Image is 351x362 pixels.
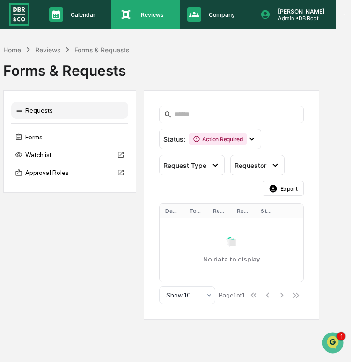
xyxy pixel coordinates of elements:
span: [PERSON_NAME] [29,152,76,160]
th: Request Type [207,204,231,218]
div: Requests [11,102,128,119]
div: Approval Roles [11,164,128,181]
iframe: Open customer support [321,331,346,356]
span: [PERSON_NAME] [29,127,76,135]
p: [PERSON_NAME] [271,8,329,15]
p: Admin • DB Root [271,15,329,22]
button: Export [263,181,304,196]
a: 🔎Data Lookup [6,205,63,222]
div: Action Required [189,133,247,145]
p: No data to display [203,255,260,263]
span: [DATE] [83,127,102,135]
img: Cece Ferraez [9,144,24,159]
img: logo [8,2,30,27]
span: Attestations [77,191,116,201]
th: Date Requested [160,204,183,218]
span: Status : [163,135,185,143]
img: 4531339965365_218c74b014194aa58b9b_72.jpg [20,72,37,88]
a: Powered byPylon [66,232,113,239]
span: [DATE] [83,152,102,160]
div: 🔎 [9,210,17,217]
img: 1746055101610-c473b297-6a78-478c-a979-82029cc54cd1 [19,128,26,135]
p: Company [201,11,240,18]
img: Jack Rasmussen [9,118,24,133]
div: Watchlist [11,146,128,163]
div: We're available if you need us! [42,81,129,88]
div: Reviews [35,46,60,54]
img: No data available [226,237,237,247]
div: Page 1 of 1 [219,291,245,299]
p: Calendar [63,11,100,18]
span: Request Type [163,161,206,169]
button: Start new chat [159,74,170,86]
span: • [78,152,81,160]
th: Status [255,204,279,218]
div: Start new chat [42,72,154,81]
button: See all [145,102,170,113]
div: 🗄️ [68,192,75,200]
div: Home [3,46,21,54]
div: Past conversations [9,104,63,111]
a: 🖐️Preclearance [6,188,64,204]
p: How can we help? [9,20,170,35]
p: Reviews [133,11,168,18]
div: Forms & Requests [3,55,319,79]
th: Requested By [231,204,255,218]
div: 🖐️ [9,192,17,200]
div: Forms & Requests [74,46,129,54]
span: Data Lookup [19,209,59,218]
div: Forms [11,129,128,145]
span: Pylon [93,232,113,239]
a: 🗄️Attestations [64,188,120,204]
th: Topic [183,204,207,218]
span: Requestor [234,161,266,169]
img: 1746055101610-c473b297-6a78-478c-a979-82029cc54cd1 [9,72,26,88]
span: • [78,127,81,135]
span: Preclearance [19,191,60,201]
